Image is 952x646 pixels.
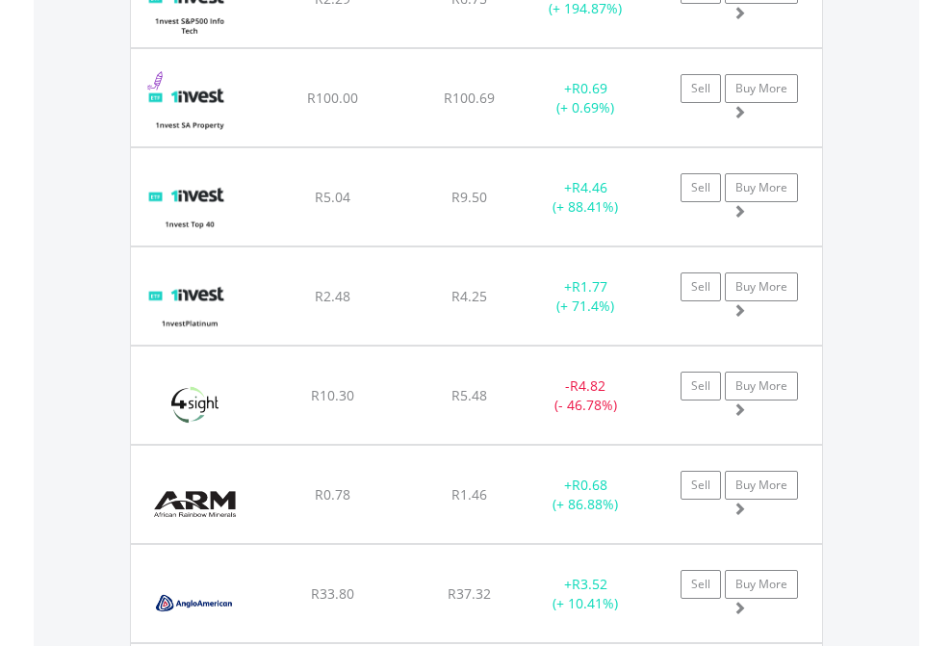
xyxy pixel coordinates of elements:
[681,74,721,103] a: Sell
[526,277,646,316] div: + (+ 71.4%)
[141,470,249,538] img: EQU.ZA.ARI.png
[572,476,607,494] span: R0.68
[311,584,354,603] span: R33.80
[315,287,350,305] span: R2.48
[451,485,487,504] span: R1.46
[141,73,238,142] img: EQU.ZA.ETFSAP.png
[141,172,238,241] img: EQU.ZA.ETFT40.png
[681,272,721,301] a: Sell
[570,376,605,395] span: R4.82
[444,89,495,107] span: R100.69
[572,575,607,593] span: R3.52
[451,386,487,404] span: R5.48
[141,271,238,340] img: EQU.ZA.ETFPLT.png
[315,485,350,504] span: R0.78
[307,89,358,107] span: R100.00
[451,188,487,206] span: R9.50
[526,178,646,217] div: + (+ 88.41%)
[681,570,721,599] a: Sell
[681,471,721,500] a: Sell
[572,178,607,196] span: R4.46
[526,476,646,514] div: + (+ 86.88%)
[725,272,798,301] a: Buy More
[526,575,646,613] div: + (+ 10.41%)
[311,386,354,404] span: R10.30
[725,471,798,500] a: Buy More
[448,584,491,603] span: R37.32
[526,376,646,415] div: - (- 46.78%)
[451,287,487,305] span: R4.25
[725,173,798,202] a: Buy More
[725,570,798,599] a: Buy More
[572,277,607,296] span: R1.77
[681,372,721,401] a: Sell
[681,173,721,202] a: Sell
[141,371,249,439] img: EQU.ZA.4SI.png
[725,74,798,103] a: Buy More
[141,569,249,637] img: EQU.ZA.AGL.png
[315,188,350,206] span: R5.04
[526,79,646,117] div: + (+ 0.69%)
[725,372,798,401] a: Buy More
[572,79,607,97] span: R0.69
